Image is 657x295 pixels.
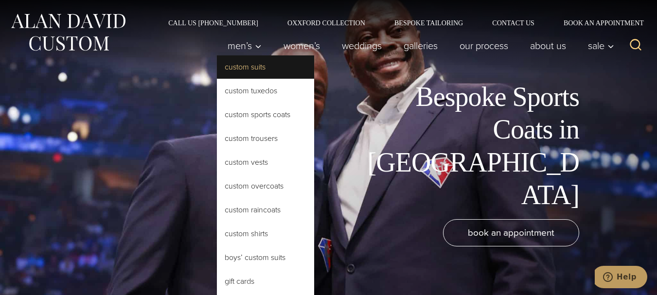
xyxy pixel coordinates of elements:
button: View Search Form [624,34,647,57]
iframe: Opens a widget where you can chat to one of our agents [595,266,647,290]
a: Custom Sports Coats [217,103,314,126]
a: weddings [331,36,393,55]
a: Call Us [PHONE_NUMBER] [154,19,273,26]
img: Alan David Custom [10,11,126,54]
a: book an appointment [443,219,579,246]
a: Custom Tuxedos [217,79,314,103]
button: Sale sub menu toggle [577,36,620,55]
a: Women’s [273,36,331,55]
nav: Primary Navigation [217,36,620,55]
a: Custom Vests [217,151,314,174]
button: Men’s sub menu toggle [217,36,273,55]
a: Gift Cards [217,270,314,293]
a: Galleries [393,36,449,55]
a: Custom Shirts [217,222,314,245]
a: Book an Appointment [549,19,647,26]
a: Custom Overcoats [217,174,314,198]
a: Bespoke Tailoring [380,19,478,26]
a: Custom Raincoats [217,198,314,222]
a: About Us [519,36,577,55]
a: Contact Us [478,19,549,26]
a: Custom Suits [217,55,314,79]
h1: Bespoke Sports Coats in [GEOGRAPHIC_DATA] [360,81,579,211]
nav: Secondary Navigation [154,19,647,26]
span: book an appointment [468,226,554,240]
a: Oxxford Collection [273,19,380,26]
a: Boys’ Custom Suits [217,246,314,269]
a: Our Process [449,36,519,55]
a: Custom Trousers [217,127,314,150]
